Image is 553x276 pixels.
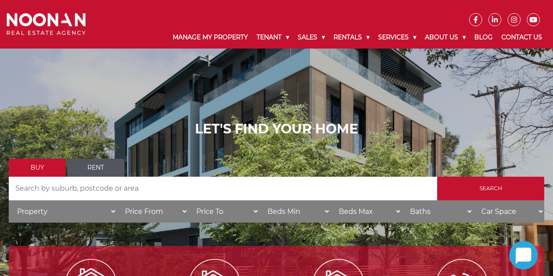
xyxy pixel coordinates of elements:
a: Rentals [329,26,374,49]
a: Services [374,26,421,49]
img: Noonan Real Estate Agency [7,13,86,35]
a: Manage My Property [168,26,252,49]
a: About Us [421,26,470,49]
a: Contact Us [497,26,546,49]
a: Buy [9,159,66,177]
h1: LET'S FIND YOUR HOME [9,121,544,137]
input: Search [437,177,544,200]
a: Tenant [252,26,293,49]
a: Rent [67,159,124,177]
input: Search by suburb, postcode or area [9,177,437,200]
a: Sales [293,26,329,49]
a: Blog [470,26,497,49]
